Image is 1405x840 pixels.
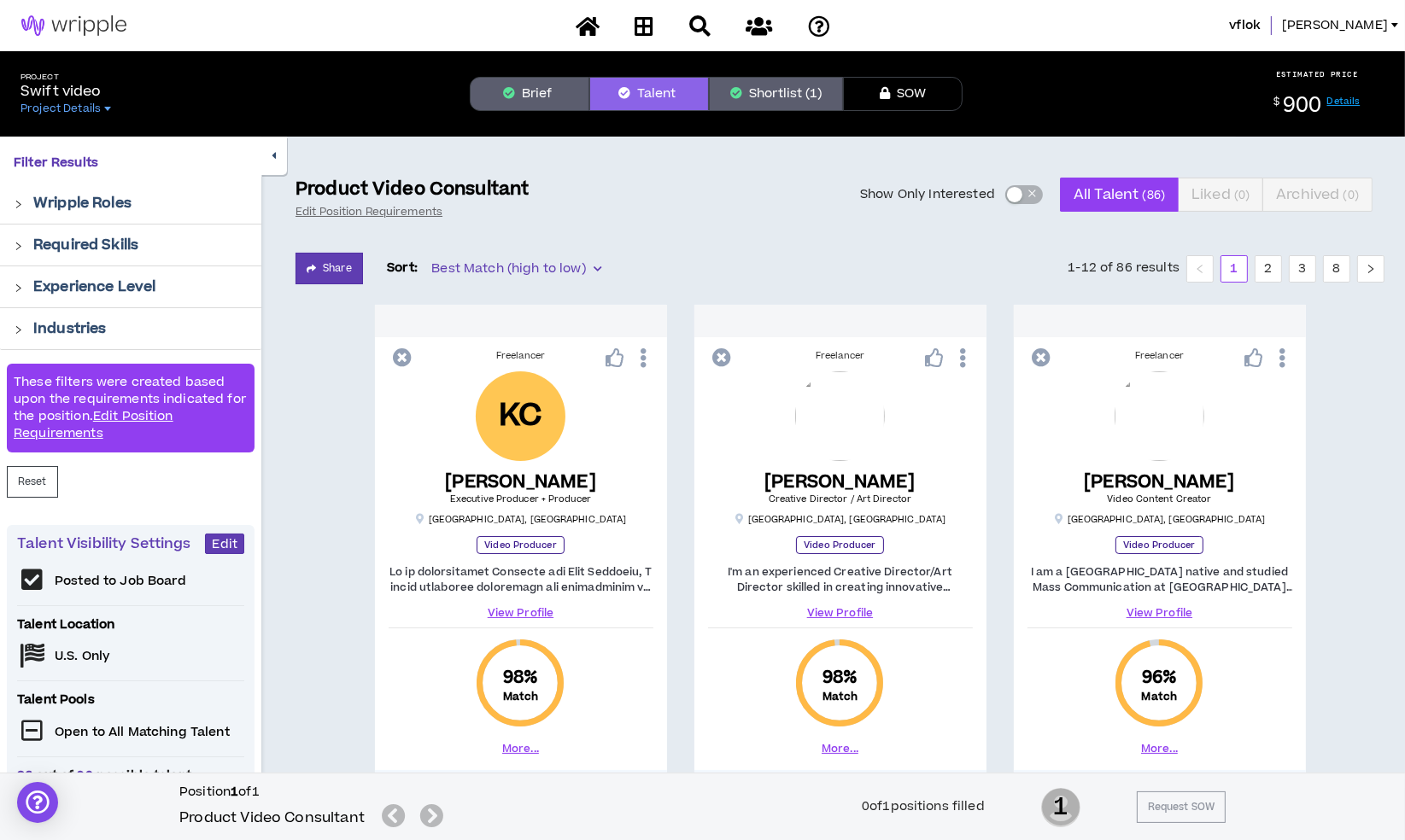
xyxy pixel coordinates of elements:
[769,493,911,505] span: Creative Director / Art Director
[476,371,565,461] div: Kevin C.
[503,690,539,703] small: Match
[179,808,365,828] h5: Product Video Consultant
[1186,255,1214,283] button: left
[450,493,591,505] span: Executive Producer + Producer
[1186,255,1214,283] li: Previous Page
[1115,371,1204,461] img: 7cKxHl2mw2bxjiiICaKqbf9b0wlDVktauVxdP86E.png
[73,767,97,785] span: 90
[296,205,442,219] a: Edit Position Requirements
[1137,791,1226,823] button: Request SOW
[1357,255,1385,283] button: right
[1107,493,1211,505] span: Video Content Creator
[499,401,542,431] div: KC
[764,471,916,493] h5: [PERSON_NAME]
[1274,95,1280,109] sup: $
[1141,741,1178,756] button: More...
[1255,255,1282,283] li: 2
[470,77,589,111] button: Brief
[708,605,973,621] a: View Profile
[1324,256,1349,282] a: 8
[389,349,653,363] div: Freelancer
[389,564,653,595] p: Lo ip dolorsitamet Consecte adi Elit Seddoeiu, T incid utlaboree doloremagn ali enimadminim ve qu...
[860,186,995,203] span: Show Only Interested
[823,666,858,690] span: 98 %
[795,371,885,461] img: hkQRRbKptdVrdltCxrFswYxVkeM7xfJi4GnJhb0g.png
[20,102,101,115] span: Project Details
[445,471,596,493] h5: [PERSON_NAME]
[17,767,244,802] span: out of possible talent matches for this position
[1142,690,1178,703] small: Match
[14,325,23,335] span: right
[1276,69,1359,79] p: ESTIMATED PRICE
[1041,786,1080,829] span: 1
[1283,90,1322,120] span: 900
[1005,185,1043,204] button: Show Only Interested
[843,77,963,111] button: SOW
[33,318,106,339] p: Industries
[14,154,248,172] p: Filter Results
[205,534,244,554] button: Edit
[823,690,858,703] small: Match
[589,77,709,111] button: Talent
[1195,264,1205,274] span: left
[33,277,155,297] p: Experience Level
[415,513,627,526] p: [GEOGRAPHIC_DATA] , [GEOGRAPHIC_DATA]
[33,193,132,213] p: Wripple Roles
[7,466,58,498] button: Reset
[55,573,187,590] p: Posted to Job Board
[212,536,237,552] span: Edit
[20,73,118,82] h5: Project
[17,534,205,554] p: Talent Visibility Settings
[1289,255,1316,283] li: 3
[431,256,600,282] span: Best Match (high to low)
[179,784,450,801] h6: Position of 1
[735,513,946,526] p: [GEOGRAPHIC_DATA] , [GEOGRAPHIC_DATA]
[17,782,58,823] div: Open Intercom Messenger
[7,364,255,452] div: These filters were created based upon the requirements indicated for the position.
[1344,187,1359,203] small: ( 0 )
[862,797,985,816] div: 0 of 1 positions filled
[1027,564,1292,595] p: I am a [GEOGRAPHIC_DATA] native and studied Mass Communication at [GEOGRAPHIC_DATA][US_STATE]. Wi...
[33,235,138,255] p: Required Skills
[1357,255,1385,283] li: Next Page
[296,253,363,284] button: Share
[503,666,538,690] span: 98 %
[708,564,973,595] p: I'm an experienced Creative Director/Art Director skilled in creating innovative campaigns for gl...
[1191,174,1250,215] span: Liked
[1027,349,1292,363] div: Freelancer
[20,81,118,102] p: Swift video
[14,407,173,442] a: Edit Position Requirements
[1221,255,1248,283] li: 1
[1143,187,1166,203] small: ( 86 )
[14,242,23,251] span: right
[1221,256,1247,282] a: 1
[1074,174,1165,215] span: All Talent
[296,178,529,201] p: Product Video Consultant
[389,605,653,621] a: View Profile
[1290,256,1315,282] a: 3
[1068,255,1180,283] li: 1-12 of 86 results
[1366,264,1376,274] span: right
[502,741,539,756] button: More...
[822,741,858,756] button: More...
[1276,174,1359,215] span: Archived
[1229,16,1261,35] span: vflok
[1256,256,1281,282] a: 2
[1142,666,1177,690] span: 96 %
[14,283,23,293] span: right
[1115,536,1203,554] p: Video Producer
[1282,16,1388,35] span: [PERSON_NAME]
[1084,471,1235,493] h5: [PERSON_NAME]
[1327,95,1361,108] a: Details
[17,767,36,785] span: 86
[231,783,238,801] b: 1
[477,536,564,554] p: Video Producer
[796,536,883,554] p: Video Producer
[708,349,973,363] div: Freelancer
[14,200,23,209] span: right
[1323,255,1350,283] li: 8
[1234,187,1250,203] small: ( 0 )
[387,259,419,277] p: Sort:
[1027,605,1292,621] a: View Profile
[709,77,843,111] button: Shortlist (1)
